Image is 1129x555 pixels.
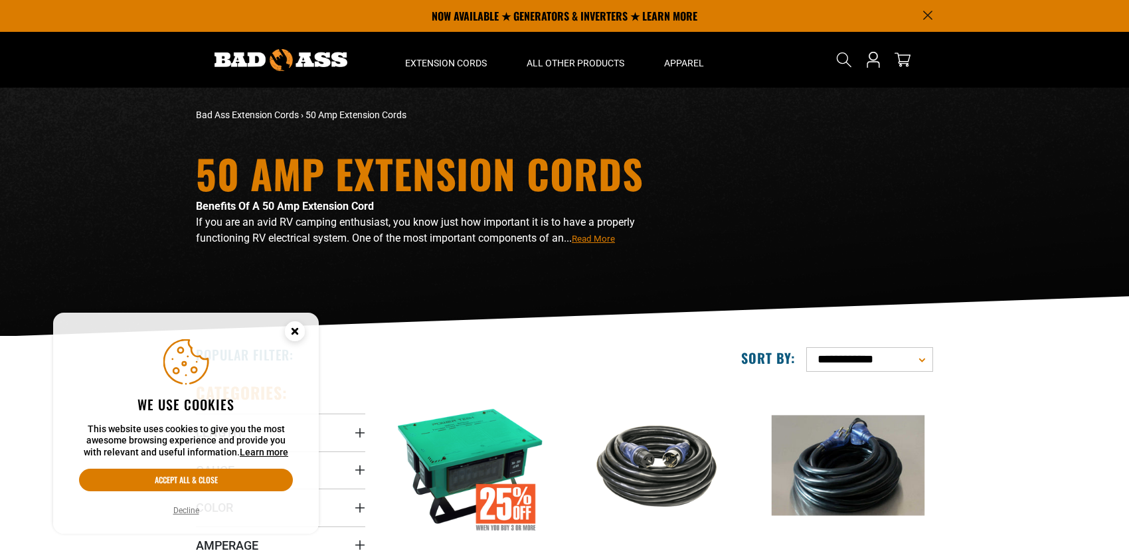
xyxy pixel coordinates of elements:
[833,49,855,70] summary: Search
[741,349,796,366] label: Sort by:
[387,389,554,542] img: 50A Temporary Power Distribution Spider Box
[196,153,681,193] h1: 50 Amp Extension Cords
[53,313,319,534] aside: Cookie Consent
[527,57,624,69] span: All Other Products
[196,214,681,246] p: If you are an avid RV camping enthusiast, you know just how important it is to have a properly fu...
[385,32,507,88] summary: Extension Cords
[301,110,304,120] span: ›
[196,200,374,212] strong: Benefits Of A 50 Amp Extension Cord
[196,538,258,553] span: Amperage
[507,32,644,88] summary: All Other Products
[169,504,203,517] button: Decline
[664,57,704,69] span: Apparel
[196,108,681,122] nav: breadcrumbs
[196,110,299,120] a: Bad Ass Extension Cords
[215,49,347,71] img: Bad Ass Extension Cords
[79,396,293,413] h2: We use cookies
[305,110,406,120] span: 50 Amp Extension Cords
[79,424,293,459] p: This website uses cookies to give you the most awesome browsing experience and provide you with r...
[240,447,288,457] a: Learn more
[405,57,487,69] span: Extension Cords
[644,32,724,88] summary: Apparel
[575,414,742,516] img: black
[764,416,932,516] img: black
[79,469,293,491] button: Accept all & close
[572,234,615,244] span: Read More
